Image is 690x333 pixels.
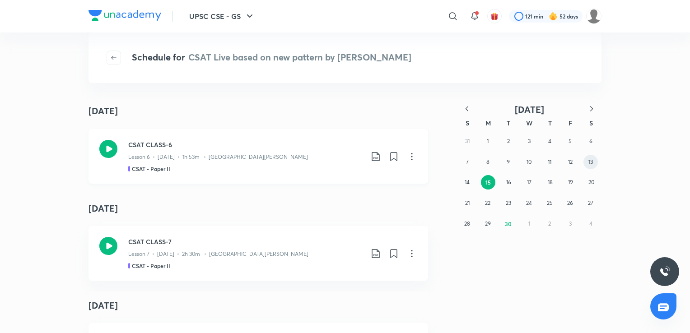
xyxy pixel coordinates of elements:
[564,175,578,190] button: September 19, 2025
[477,104,582,115] button: [DATE]
[501,196,516,210] button: September 23, 2025
[89,194,428,222] h4: [DATE]
[480,217,495,231] button: September 29, 2025
[485,199,490,206] abbr: September 22, 2025
[505,220,512,227] abbr: September 30, 2025
[460,175,475,190] button: September 14, 2025
[466,158,469,165] abbr: September 7, 2025
[481,175,495,190] button: September 15, 2025
[527,158,531,165] abbr: September 10, 2025
[548,119,552,127] abbr: Thursday
[132,165,170,173] h5: CSAT - Paper II
[567,199,573,206] abbr: September 26, 2025
[89,226,428,281] a: CSAT CLASS-7Lesson 7 • [DATE] • 2h 30m • [GEOGRAPHIC_DATA][PERSON_NAME]CSAT - Paper II
[588,179,594,185] abbr: September 20, 2025
[589,119,593,127] abbr: Saturday
[184,7,261,25] button: UPSC CSE - GS
[507,158,510,165] abbr: September 9, 2025
[542,134,557,148] button: September 4, 2025
[528,138,531,144] abbr: September 3, 2025
[542,196,557,210] button: September 25, 2025
[569,138,572,144] abbr: September 5, 2025
[507,119,510,127] abbr: Tuesday
[526,199,532,206] abbr: September 24, 2025
[486,158,490,165] abbr: September 8, 2025
[89,10,161,23] a: Company Logo
[464,220,470,227] abbr: September 28, 2025
[526,119,532,127] abbr: Wednesday
[568,179,573,185] abbr: September 19, 2025
[128,153,308,161] p: Lesson 6 • [DATE] • 1h 53m • [GEOGRAPHIC_DATA][PERSON_NAME]
[542,155,557,169] button: September 11, 2025
[501,134,516,148] button: September 2, 2025
[501,155,516,169] button: September 9, 2025
[485,119,491,127] abbr: Monday
[89,104,118,118] h4: [DATE]
[507,138,510,144] abbr: September 2, 2025
[490,12,499,20] img: avatar
[132,51,411,65] h4: Schedule for
[89,10,161,21] img: Company Logo
[480,196,495,210] button: September 22, 2025
[548,179,553,185] abbr: September 18, 2025
[522,196,536,210] button: September 24, 2025
[128,237,363,246] h3: CSAT CLASS-7
[487,138,489,144] abbr: September 1, 2025
[583,196,598,210] button: September 27, 2025
[128,250,308,258] p: Lesson 7 • [DATE] • 2h 30m • [GEOGRAPHIC_DATA][PERSON_NAME]
[583,155,598,169] button: September 13, 2025
[586,9,601,24] img: Muskan goyal
[522,134,536,148] button: September 3, 2025
[506,199,511,206] abbr: September 23, 2025
[501,217,516,231] button: September 30, 2025
[128,140,363,149] h3: CSAT CLASS-6
[465,199,470,206] abbr: September 21, 2025
[485,179,491,186] abbr: September 15, 2025
[460,155,475,169] button: September 7, 2025
[543,175,557,190] button: September 18, 2025
[589,138,592,144] abbr: September 6, 2025
[188,51,411,63] span: CSAT Live based on new pattern by [PERSON_NAME]
[89,291,428,319] h4: [DATE]
[568,158,573,165] abbr: September 12, 2025
[522,155,536,169] button: September 10, 2025
[659,266,670,277] img: ttu
[460,196,475,210] button: September 21, 2025
[548,158,551,165] abbr: September 11, 2025
[506,179,511,185] abbr: September 16, 2025
[132,262,170,270] h5: CSAT - Paper II
[584,175,598,190] button: September 20, 2025
[563,134,578,148] button: September 5, 2025
[485,220,491,227] abbr: September 29, 2025
[569,119,572,127] abbr: Friday
[466,119,469,127] abbr: Sunday
[460,217,475,231] button: September 28, 2025
[563,155,578,169] button: September 12, 2025
[89,129,428,184] a: CSAT CLASS-6Lesson 6 • [DATE] • 1h 53m • [GEOGRAPHIC_DATA][PERSON_NAME]CSAT - Paper II
[522,175,536,190] button: September 17, 2025
[487,9,502,23] button: avatar
[465,179,470,185] abbr: September 14, 2025
[547,199,553,206] abbr: September 25, 2025
[588,199,593,206] abbr: September 27, 2025
[583,134,598,148] button: September 6, 2025
[563,196,578,210] button: September 26, 2025
[480,155,495,169] button: September 8, 2025
[515,103,544,116] span: [DATE]
[480,134,495,148] button: September 1, 2025
[527,179,531,185] abbr: September 17, 2025
[548,138,551,144] abbr: September 4, 2025
[502,175,516,190] button: September 16, 2025
[588,158,593,165] abbr: September 13, 2025
[549,12,558,21] img: streak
